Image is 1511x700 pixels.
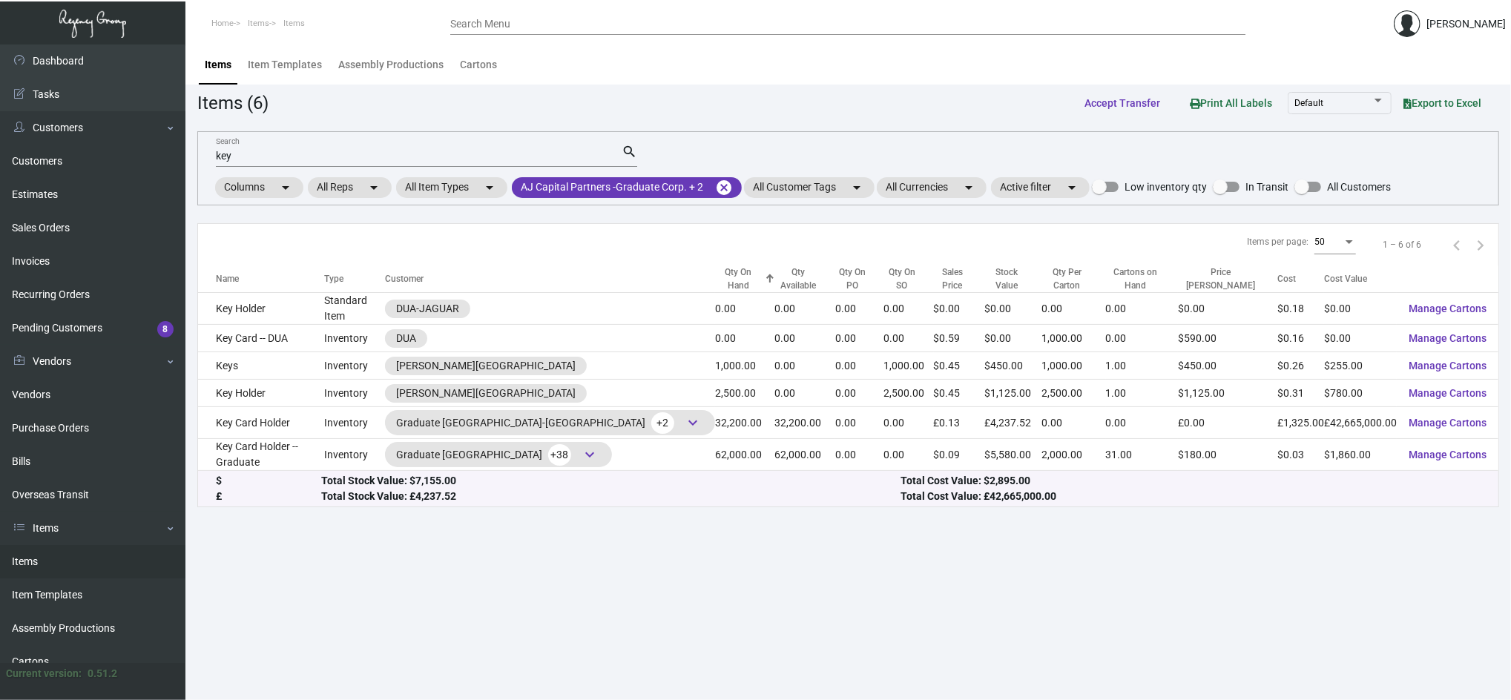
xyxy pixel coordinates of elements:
[1178,293,1277,325] td: $0.00
[901,489,1481,504] div: Total Cost Value: £42,665,000.00
[1041,352,1105,380] td: 1,000.00
[215,177,303,198] mat-chip: Columns
[883,325,934,352] td: 0.00
[1397,352,1498,379] button: Manage Cartons
[774,325,835,352] td: 0.00
[216,272,324,285] div: Name
[1314,237,1325,247] span: 50
[324,272,343,285] div: Type
[6,666,82,681] div: Current version:
[198,439,324,471] td: Key Card Holder -- Graduate
[1106,380,1178,407] td: 1.00
[1125,178,1207,196] span: Low inventory qty
[883,293,934,325] td: 0.00
[1324,439,1397,471] td: $1,860.00
[308,177,392,198] mat-chip: All Reps
[1178,380,1277,407] td: $1,125.00
[396,443,601,466] div: Graduate [GEOGRAPHIC_DATA]
[1084,97,1160,109] span: Accept Transfer
[324,272,385,285] div: Type
[1409,449,1487,460] span: Manage Cartons
[1426,16,1506,32] div: [PERSON_NAME]
[774,439,835,471] td: 62,000.00
[216,489,321,504] div: £
[1392,90,1493,116] button: Export to Excel
[548,444,571,466] span: +38
[1277,352,1324,380] td: $0.26
[960,179,978,197] mat-icon: arrow_drop_down
[248,57,322,73] div: Item Templates
[324,380,385,407] td: Inventory
[715,265,775,292] div: Qty On Hand
[248,19,269,28] span: Items
[934,293,985,325] td: $0.00
[901,473,1481,489] div: Total Cost Value: $2,895.00
[934,407,985,439] td: £0.13
[396,177,507,198] mat-chip: All Item Types
[991,177,1090,198] mat-chip: Active filter
[934,325,985,352] td: $0.59
[198,293,324,325] td: Key Holder
[1245,178,1288,196] span: In Transit
[512,177,742,198] mat-chip: AJ Capital Partners -Graduate Corp. + 2
[1294,98,1323,108] span: Default
[1178,265,1277,292] div: Price [PERSON_NAME]
[985,293,1042,325] td: $0.00
[835,407,883,439] td: 0.00
[1178,265,1264,292] div: Price [PERSON_NAME]
[321,473,901,489] div: Total Stock Value: $7,155.00
[1178,352,1277,380] td: $450.00
[324,407,385,439] td: Inventory
[934,439,985,471] td: $0.09
[198,352,324,380] td: Keys
[1324,293,1397,325] td: $0.00
[684,414,702,432] span: keyboard_arrow_down
[1324,272,1367,285] div: Cost Value
[1445,233,1469,257] button: Previous page
[985,352,1042,380] td: $450.00
[1409,417,1487,429] span: Manage Cartons
[1106,293,1178,325] td: 0.00
[835,265,883,292] div: Qty On PO
[985,325,1042,352] td: $0.00
[1324,407,1397,439] td: £42,665,000.00
[985,407,1042,439] td: £4,237.52
[1403,97,1481,109] span: Export to Excel
[1247,235,1308,248] div: Items per page:
[715,407,775,439] td: 32,200.00
[1041,439,1105,471] td: 2,000.00
[1324,352,1397,380] td: $255.00
[715,439,775,471] td: 62,000.00
[715,293,775,325] td: 0.00
[877,177,987,198] mat-chip: All Currencies
[1277,407,1324,439] td: £1,325.00
[1106,439,1178,471] td: 31.00
[934,352,985,380] td: $0.45
[198,325,324,352] td: Key Card -- DUA
[774,265,822,292] div: Qty Available
[1106,265,1178,292] div: Cartons on Hand
[1409,387,1487,399] span: Manage Cartons
[1190,97,1272,109] span: Print All Labels
[1178,407,1277,439] td: £0.00
[835,293,883,325] td: 0.00
[283,19,305,28] span: Items
[715,380,775,407] td: 2,500.00
[1041,265,1105,292] div: Qty Per Carton
[216,473,321,489] div: $
[324,325,385,352] td: Inventory
[715,325,775,352] td: 0.00
[1409,303,1487,314] span: Manage Cartons
[385,265,715,293] th: Customer
[365,179,383,197] mat-icon: arrow_drop_down
[1277,439,1324,471] td: $0.03
[985,439,1042,471] td: $5,580.00
[1178,325,1277,352] td: $590.00
[1277,272,1324,285] div: Cost
[1041,293,1105,325] td: 0.00
[715,265,762,292] div: Qty On Hand
[883,380,934,407] td: 2,500.00
[324,293,385,325] td: Standard Item
[1277,293,1324,325] td: $0.18
[197,90,269,116] div: Items (6)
